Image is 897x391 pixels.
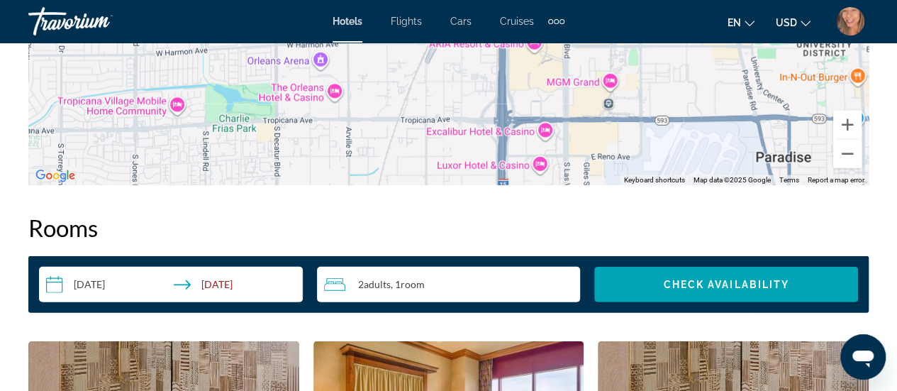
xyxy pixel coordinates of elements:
[39,267,858,302] div: Search widget
[776,17,797,28] span: USD
[594,267,858,302] button: Check Availability
[28,3,170,40] a: Travorium
[776,12,810,33] button: Change currency
[358,279,391,290] span: 2
[32,167,79,185] img: Google
[840,334,886,380] iframe: Button to launch messaging window
[779,176,799,184] a: Terms (opens in new tab)
[836,7,864,35] img: Z
[548,10,564,33] button: Extra navigation items
[333,16,362,27] a: Hotels
[364,278,391,290] span: Adults
[391,16,422,27] a: Flights
[693,176,771,184] span: Map data ©2025 Google
[28,214,869,242] h2: Rooms
[391,279,425,290] span: , 1
[728,12,754,33] button: Change language
[32,167,79,185] a: Open this area in Google Maps (opens a new window)
[663,279,789,290] span: Check Availability
[39,267,303,302] button: Check-in date: Oct 21, 2025 Check-out date: Oct 24, 2025
[317,267,581,302] button: Travelers: 2 adults, 0 children
[500,16,534,27] a: Cruises
[833,111,862,139] button: Zoom in
[401,278,425,290] span: Room
[450,16,472,27] a: Cars
[728,17,741,28] span: en
[624,175,685,185] button: Keyboard shortcuts
[808,176,864,184] a: Report a map error
[833,140,862,168] button: Zoom out
[832,6,869,36] button: User Menu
